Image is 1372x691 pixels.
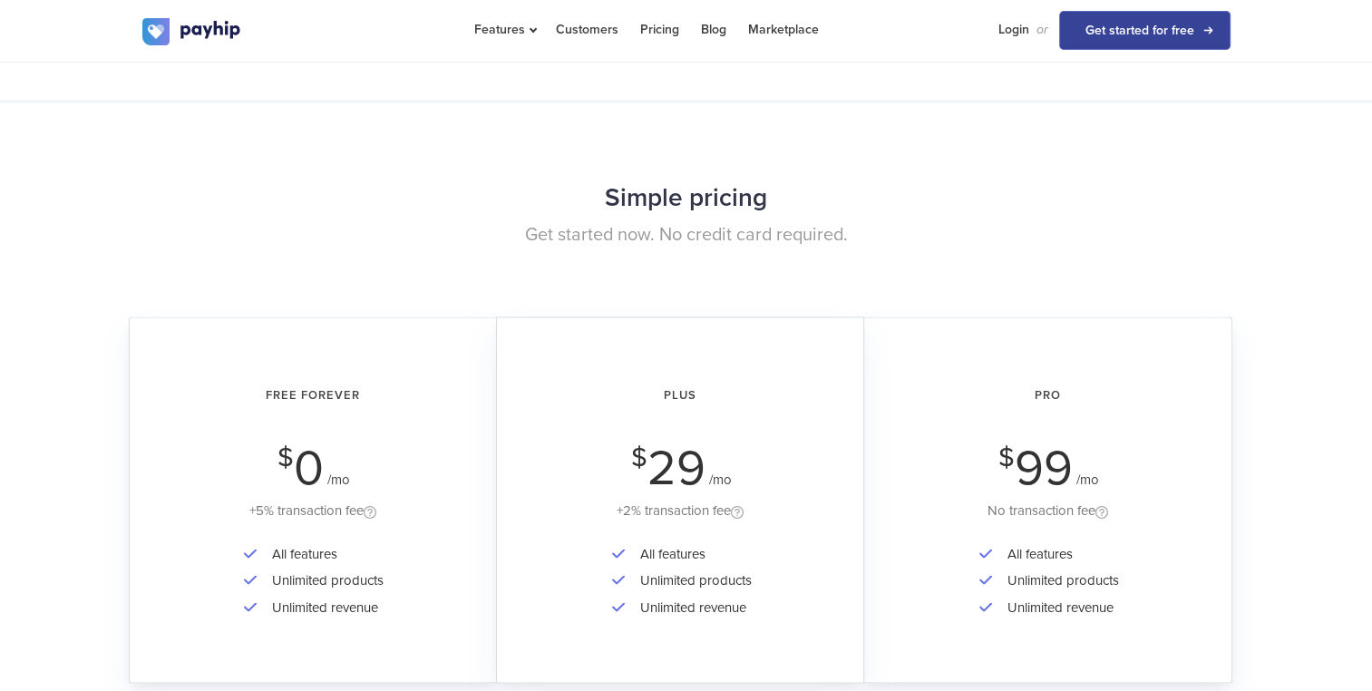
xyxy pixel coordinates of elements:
[522,500,838,522] div: +2% transaction fee
[263,540,384,567] li: All features
[142,222,1231,248] p: Get started now. No credit card required.
[998,447,1015,469] span: $
[647,439,705,498] span: 29
[890,500,1206,522] div: No transaction fee
[294,439,324,498] span: 0
[998,567,1119,593] li: Unlimited products
[142,174,1231,222] h2: Simple pricing
[709,472,732,488] span: /mo
[155,500,472,522] div: +5% transaction fee
[474,22,534,37] span: Features
[631,447,647,469] span: $
[631,567,752,593] li: Unlimited products
[522,372,838,420] h2: Plus
[327,472,350,488] span: /mo
[998,540,1119,567] li: All features
[890,372,1206,420] h2: Pro
[263,594,384,620] li: Unlimited revenue
[631,540,752,567] li: All features
[1015,439,1073,498] span: 99
[277,447,294,469] span: $
[1059,11,1231,50] a: Get started for free
[631,594,752,620] li: Unlimited revenue
[263,567,384,593] li: Unlimited products
[142,18,242,45] img: logo.svg
[1076,472,1099,488] span: /mo
[998,594,1119,620] li: Unlimited revenue
[155,372,472,420] h2: Free Forever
